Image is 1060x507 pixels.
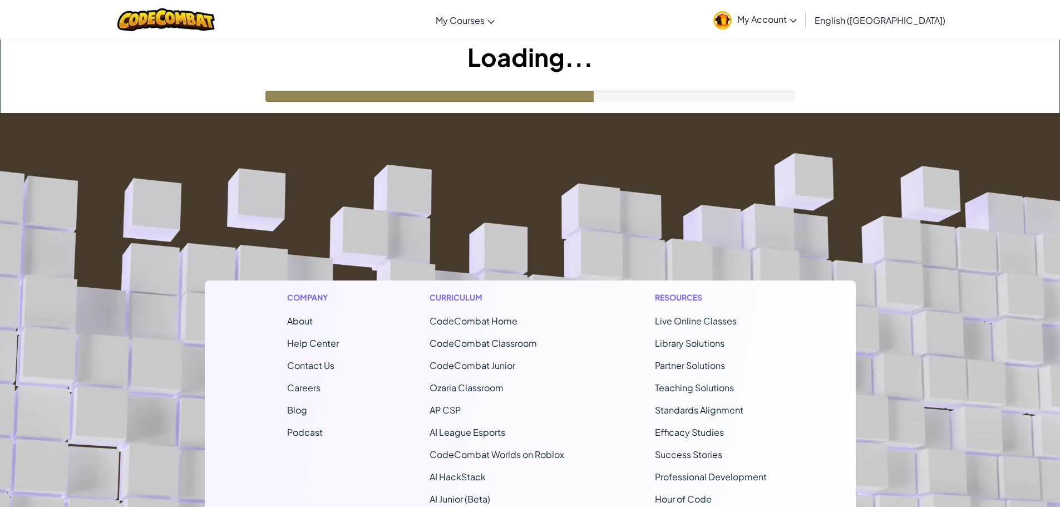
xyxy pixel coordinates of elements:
[430,315,517,327] span: CodeCombat Home
[655,315,737,327] a: Live Online Classes
[287,360,334,371] span: Contact Us
[430,5,500,35] a: My Courses
[430,337,537,349] a: CodeCombat Classroom
[1,40,1059,74] h1: Loading...
[430,471,486,483] a: AI HackStack
[655,404,743,416] a: Standards Alignment
[430,360,515,371] a: CodeCombat Junior
[287,382,321,393] a: Careers
[655,426,724,438] a: Efficacy Studies
[287,404,307,416] a: Blog
[287,315,313,327] a: About
[655,471,767,483] a: Professional Development
[655,449,722,460] a: Success Stories
[287,337,339,349] a: Help Center
[430,292,564,303] h1: Curriculum
[430,426,505,438] a: AI League Esports
[436,14,485,26] span: My Courses
[430,493,490,505] a: AI Junior (Beta)
[117,8,215,31] img: CodeCombat logo
[430,382,504,393] a: Ozaria Classroom
[655,360,725,371] a: Partner Solutions
[737,13,797,25] span: My Account
[655,493,712,505] a: Hour of Code
[287,426,323,438] a: Podcast
[815,14,945,26] span: English ([GEOGRAPHIC_DATA])
[430,449,564,460] a: CodeCombat Worlds on Roblox
[809,5,951,35] a: English ([GEOGRAPHIC_DATA])
[655,292,773,303] h1: Resources
[708,2,802,37] a: My Account
[287,292,339,303] h1: Company
[713,11,732,29] img: avatar
[655,337,724,349] a: Library Solutions
[430,404,461,416] a: AP CSP
[655,382,734,393] a: Teaching Solutions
